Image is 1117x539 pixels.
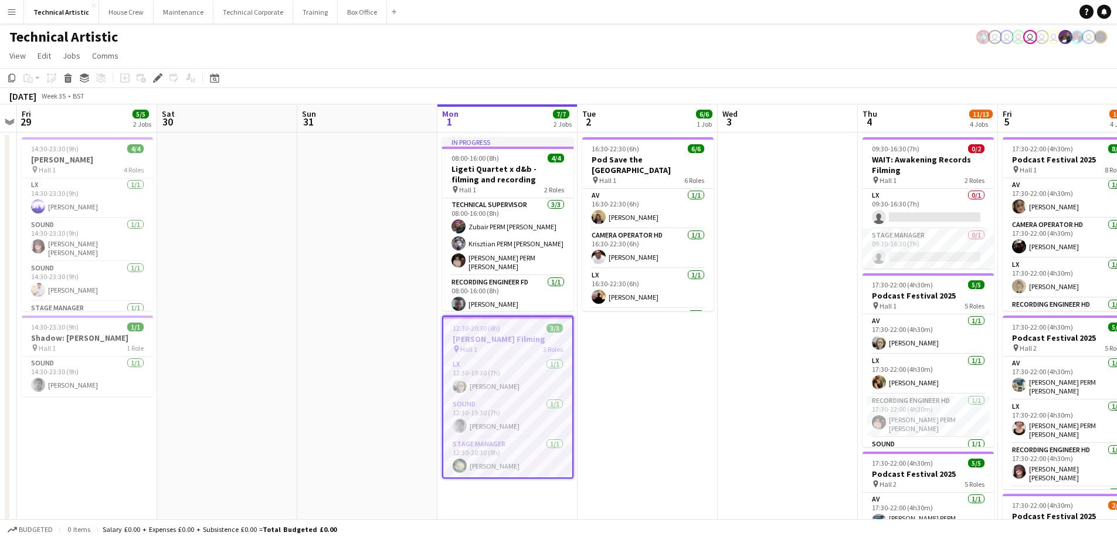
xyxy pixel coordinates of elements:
[688,144,704,153] span: 6/6
[544,185,564,194] span: 2 Roles
[39,91,68,100] span: Week 35
[976,30,990,44] app-user-avatar: Krisztian PERM Vass
[22,333,153,343] h3: Shadow: [PERSON_NAME]
[63,50,80,61] span: Jobs
[580,115,596,128] span: 2
[127,323,144,331] span: 1/1
[22,137,153,311] app-job-card: 14:30-23:30 (9h)4/4[PERSON_NAME] Hall 14 RolesLX1/114:30-23:30 (9h)[PERSON_NAME]Sound1/114:30-23:...
[22,316,153,396] app-job-card: 14:30-23:30 (9h)1/1Shadow: [PERSON_NAME] Hall 11 RoleSound1/114:30-23:30 (9h)[PERSON_NAME]
[22,357,153,396] app-card-role: Sound1/114:30-23:30 (9h)[PERSON_NAME]
[39,344,56,352] span: Hall 1
[722,109,738,119] span: Wed
[162,109,175,119] span: Sat
[872,144,919,153] span: 09:30-16:30 (7h)
[968,280,984,289] span: 5/5
[22,178,153,218] app-card-role: LX1/114:30-23:30 (9h)[PERSON_NAME]
[24,1,99,23] button: Technical Artistic
[127,144,144,153] span: 4/4
[968,459,984,467] span: 5/5
[453,324,500,333] span: 12:30-20:30 (8h)
[863,469,994,479] h3: Podcast Festival 2025
[1011,30,1026,44] app-user-avatar: Liveforce Admin
[582,154,714,175] h3: Pod Save the [GEOGRAPHIC_DATA]
[863,354,994,394] app-card-role: LX1/117:30-22:00 (4h30m)[PERSON_NAME]
[22,154,153,165] h3: [PERSON_NAME]
[863,394,994,438] app-card-role: Recording Engineer HD1/117:30-22:00 (4h30m)[PERSON_NAME] PERM [PERSON_NAME]
[300,115,316,128] span: 31
[863,438,994,477] app-card-role: Sound1/1
[1012,501,1073,510] span: 17:30-22:00 (4h30m)
[863,290,994,301] h3: Podcast Festival 2025
[39,165,56,174] span: Hall 1
[554,120,572,128] div: 2 Jobs
[697,120,712,128] div: 1 Job
[92,50,118,61] span: Comms
[1020,344,1037,352] span: Hall 2
[863,493,994,536] app-card-role: AV1/117:30-22:00 (4h30m)[PERSON_NAME] PERM [PERSON_NAME]
[599,176,616,185] span: Hall 1
[582,137,714,311] app-job-card: 16:30-22:30 (6h)6/6Pod Save the [GEOGRAPHIC_DATA] Hall 16 RolesAV1/116:30-22:30 (6h)[PERSON_NAME]...
[872,280,933,289] span: 17:30-22:00 (4h30m)
[1047,30,1061,44] app-user-avatar: Liveforce Admin
[22,262,153,301] app-card-role: Sound1/114:30-23:30 (9h)[PERSON_NAME]
[696,110,712,118] span: 6/6
[1020,165,1037,174] span: Hall 1
[863,154,994,175] h3: WAIT: Awakening Records Filming
[1035,30,1049,44] app-user-avatar: Liveforce Admin
[9,50,26,61] span: View
[1023,30,1037,44] app-user-avatar: Liveforce Admin
[582,269,714,309] app-card-role: LX1/116:30-22:30 (6h)[PERSON_NAME]
[19,526,53,534] span: Budgeted
[293,1,338,23] button: Training
[442,316,573,479] app-job-card: 12:30-20:30 (8h)3/3[PERSON_NAME] Filming Hall 13 RolesLX1/112:30-19:30 (7h)[PERSON_NAME]Sound1/11...
[965,301,984,310] span: 5 Roles
[9,28,118,46] h1: Technical Artistic
[160,115,175,128] span: 30
[546,324,563,333] span: 3/3
[592,144,639,153] span: 16:30-22:30 (6h)
[1012,323,1073,331] span: 17:30-22:00 (4h30m)
[970,120,992,128] div: 4 Jobs
[582,309,714,352] app-card-role: Recording Engineer HD1/1
[863,137,994,269] div: 09:30-16:30 (7h)0/2WAIT: Awakening Records Filming Hall 12 RolesLX0/109:30-16:30 (7h) Stage Manag...
[863,189,994,229] app-card-role: LX0/109:30-16:30 (7h)
[863,273,994,447] app-job-card: 17:30-22:00 (4h30m)5/5Podcast Festival 2025 Hall 15 RolesAV1/117:30-22:00 (4h30m)[PERSON_NAME]LX1...
[20,115,31,128] span: 29
[73,91,84,100] div: BST
[33,48,56,63] a: Edit
[263,525,337,534] span: Total Budgeted £0.00
[87,48,123,63] a: Comms
[9,90,36,102] div: [DATE]
[442,164,573,185] h3: Ligeti Quartet x d&b - filming and recording
[582,109,596,119] span: Tue
[442,137,573,311] app-job-card: In progress08:00-16:00 (8h)4/4Ligeti Quartet x d&b - filming and recording Hall 12 RolesTechnical...
[872,459,933,467] span: 17:30-22:00 (4h30m)
[965,480,984,489] span: 5 Roles
[459,185,476,194] span: Hall 1
[440,115,459,128] span: 1
[880,301,897,310] span: Hall 1
[31,144,79,153] span: 14:30-23:30 (9h)
[721,115,738,128] span: 3
[442,198,573,276] app-card-role: Technical Supervisor3/308:00-16:00 (8h)Zubair PERM [PERSON_NAME]Krisztian PERM [PERSON_NAME][PERS...
[443,438,572,477] app-card-role: Stage Manager1/112:30-20:30 (8h)[PERSON_NAME]
[863,109,877,119] span: Thu
[127,344,144,352] span: 1 Role
[880,176,897,185] span: Hall 1
[965,176,984,185] span: 2 Roles
[1012,144,1073,153] span: 17:30-22:00 (4h30m)
[684,176,704,185] span: 6 Roles
[861,115,877,128] span: 4
[442,276,573,316] app-card-role: Recording Engineer FD1/108:00-16:00 (8h)[PERSON_NAME]
[1082,30,1096,44] app-user-avatar: Nathan PERM Birdsall
[863,314,994,354] app-card-role: AV1/117:30-22:00 (4h30m)[PERSON_NAME]
[443,334,572,344] h3: [PERSON_NAME] Filming
[1000,30,1014,44] app-user-avatar: Liveforce Admin
[548,154,564,162] span: 4/4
